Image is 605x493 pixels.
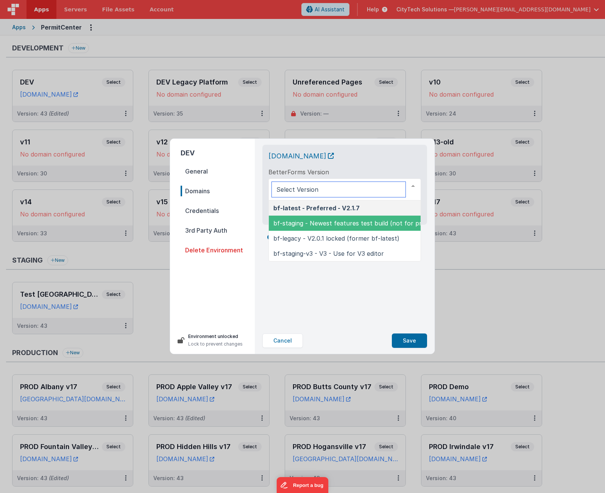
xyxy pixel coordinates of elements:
h2: DEV [181,148,255,158]
span: 3rd Party Auth [181,225,255,236]
span: General [181,166,255,177]
span: Credentials [181,205,255,216]
button: Add new domain [262,231,324,244]
label: BetterForms Version [268,167,329,177]
button: Cancel [262,333,303,348]
button: Save [392,333,427,348]
span: Delete Environment [181,245,255,255]
a: [DOMAIN_NAME] [268,152,334,160]
input: Select Version [272,182,405,197]
p: Lock to prevent changes [188,340,243,348]
span: Domains [181,186,255,196]
span: bf-staging-v3 - V3 - Use for V3 editor [273,250,384,257]
p: Environment unlocked [188,333,243,340]
span: bf-latest - Preferred - V2.1.7 [273,204,360,212]
span: bf-legacy - V2.0.1 locked (former bf-latest) [273,235,399,242]
span: bf-staging - Newest features test build (not for production) [273,219,450,227]
iframe: Marker.io feedback button [277,477,329,493]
